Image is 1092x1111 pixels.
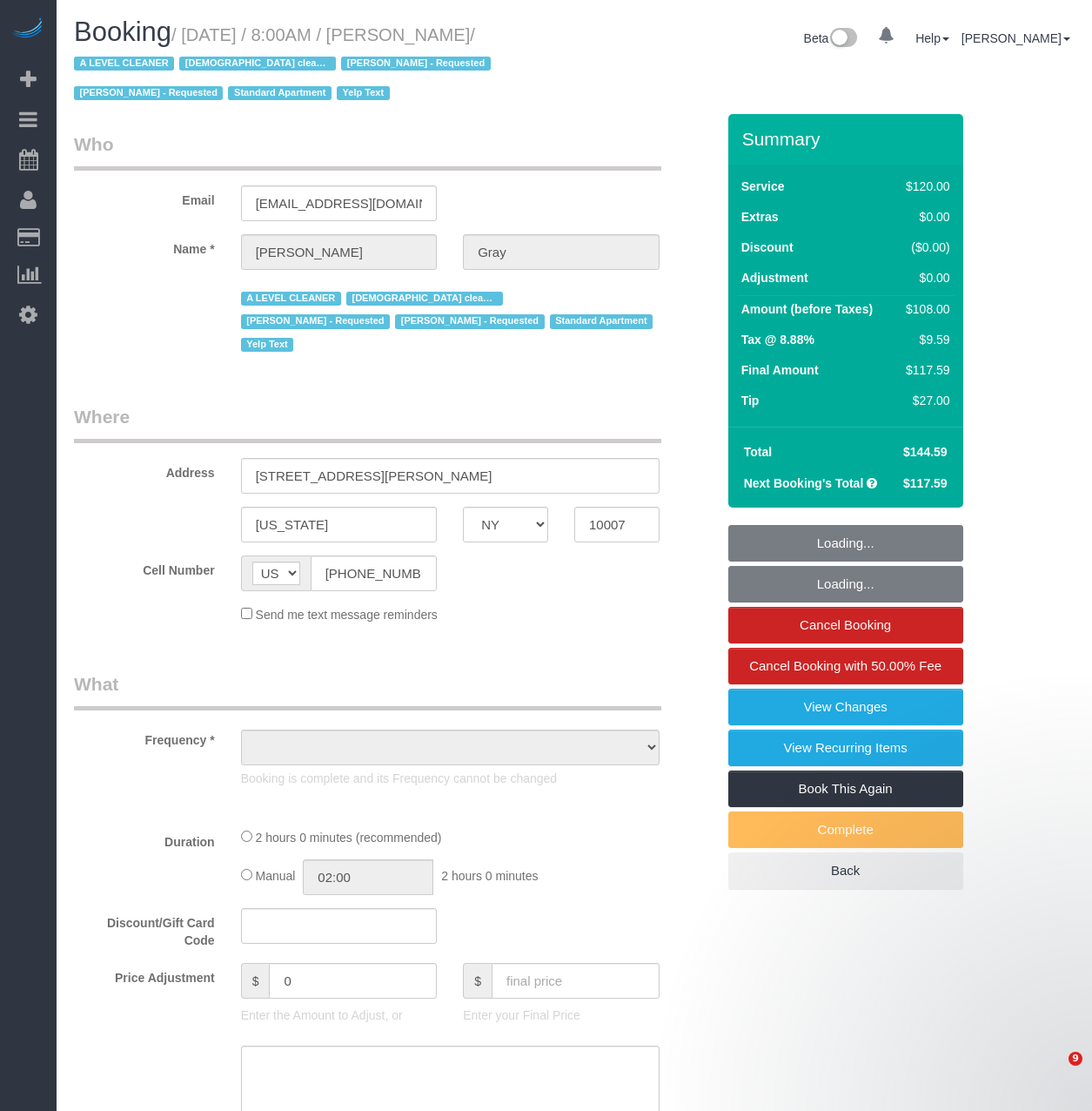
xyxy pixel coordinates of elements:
[311,555,438,591] input: Cell Number
[241,338,294,352] span: Yelp Text
[241,292,341,306] span: A LEVEL CLEANER
[728,852,963,889] a: Back
[915,31,949,45] a: Help
[74,404,661,443] legend: Where
[741,269,808,286] label: Adjustment
[899,300,949,318] div: $108.00
[744,476,864,490] strong: Next Booking's Total
[749,658,941,673] span: Cancel Booking with 50.00% Fee
[74,671,661,710] legend: What
[728,730,963,766] a: View Recurring Items
[337,86,390,100] span: Yelp Text
[441,869,538,883] span: 2 hours 0 minutes
[744,445,772,459] strong: Total
[903,476,948,490] span: $117.59
[61,185,228,209] label: Email
[903,445,948,459] span: $144.59
[61,234,228,258] label: Name *
[241,185,438,221] input: Email
[728,771,963,807] a: Book This Again
[899,178,949,195] div: $120.00
[741,178,785,195] label: Service
[74,57,174,71] span: A LEVEL CLEANER
[61,827,228,851] label: Duration
[61,555,228,579] label: Cell Number
[74,131,661,171] legend: Who
[728,689,963,725] a: View Changes
[61,963,228,986] label: Price Adjustment
[741,239,794,256] label: Discount
[61,908,228,949] label: Discount/Gift Card Code
[241,1007,438,1024] p: Enter the Amount to Adjust, or
[241,507,438,542] input: City
[463,1007,660,1024] p: Enter your Final Price
[728,648,963,684] a: Cancel Booking with 50.00% Fee
[395,314,544,328] span: [PERSON_NAME] - Requested
[899,208,949,226] div: $0.00
[463,234,660,270] input: Last Name
[341,57,490,71] span: [PERSON_NAME] - Requested
[741,392,760,409] label: Tip
[899,361,949,379] div: $117.59
[10,17,45,42] img: Automaid Logo
[492,963,660,999] input: final price
[228,86,332,100] span: Standard Apartment
[256,831,442,845] span: 2 hours 0 minutes (recommended)
[256,869,296,883] span: Manual
[741,361,819,379] label: Final Amount
[899,269,949,286] div: $0.00
[241,963,270,999] span: $
[346,292,503,306] span: [DEMOGRAPHIC_DATA] cleaner only
[241,770,660,787] p: Booking is complete and its Frequency cannot be changed
[463,963,492,999] span: $
[179,57,336,71] span: [DEMOGRAPHIC_DATA] cleaner only
[74,86,223,100] span: [PERSON_NAME] - Requested
[61,458,228,481] label: Address
[899,331,949,348] div: $9.59
[74,17,171,47] span: Booking
[241,314,390,328] span: [PERSON_NAME] - Requested
[828,28,857,50] img: New interface
[74,25,496,104] small: / [DATE] / 8:00AM / [PERSON_NAME]
[742,129,955,149] h3: Summary
[61,725,228,749] label: Frequency *
[74,25,496,104] span: /
[256,608,438,622] span: Send me text message reminders
[241,234,438,270] input: First Name
[741,331,814,348] label: Tax @ 8.88%
[574,507,660,542] input: Zip Code
[804,31,858,45] a: Beta
[899,392,949,409] div: $27.00
[1069,1052,1082,1066] span: 9
[741,300,873,318] label: Amount (before Taxes)
[728,607,963,643] a: Cancel Booking
[550,314,653,328] span: Standard Apartment
[741,208,779,226] label: Extras
[899,239,949,256] div: ($0.00)
[1033,1052,1075,1094] iframe: Intercom live chat
[961,31,1070,45] a: [PERSON_NAME]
